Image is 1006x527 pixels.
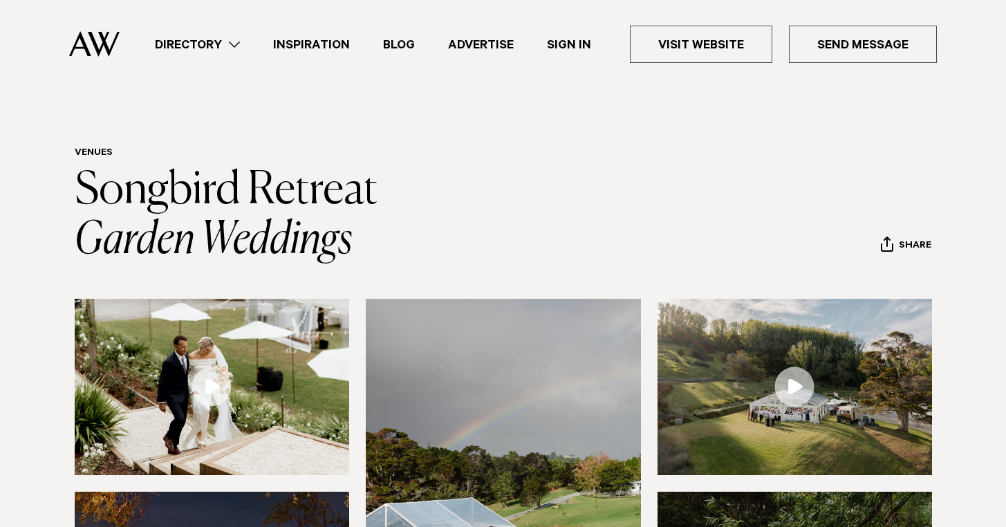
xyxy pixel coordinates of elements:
[257,35,366,54] a: Inspiration
[530,35,608,54] a: Sign In
[75,148,113,159] a: Venues
[880,236,932,257] button: Share
[366,35,431,54] a: Blog
[630,26,772,63] a: Visit Website
[899,240,931,253] span: Share
[69,31,120,57] img: Auckland Weddings Logo
[431,35,530,54] a: Advertise
[138,35,257,54] a: Directory
[75,169,384,263] a: Songbird Retreat Garden Weddings
[789,26,937,63] a: Send Message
